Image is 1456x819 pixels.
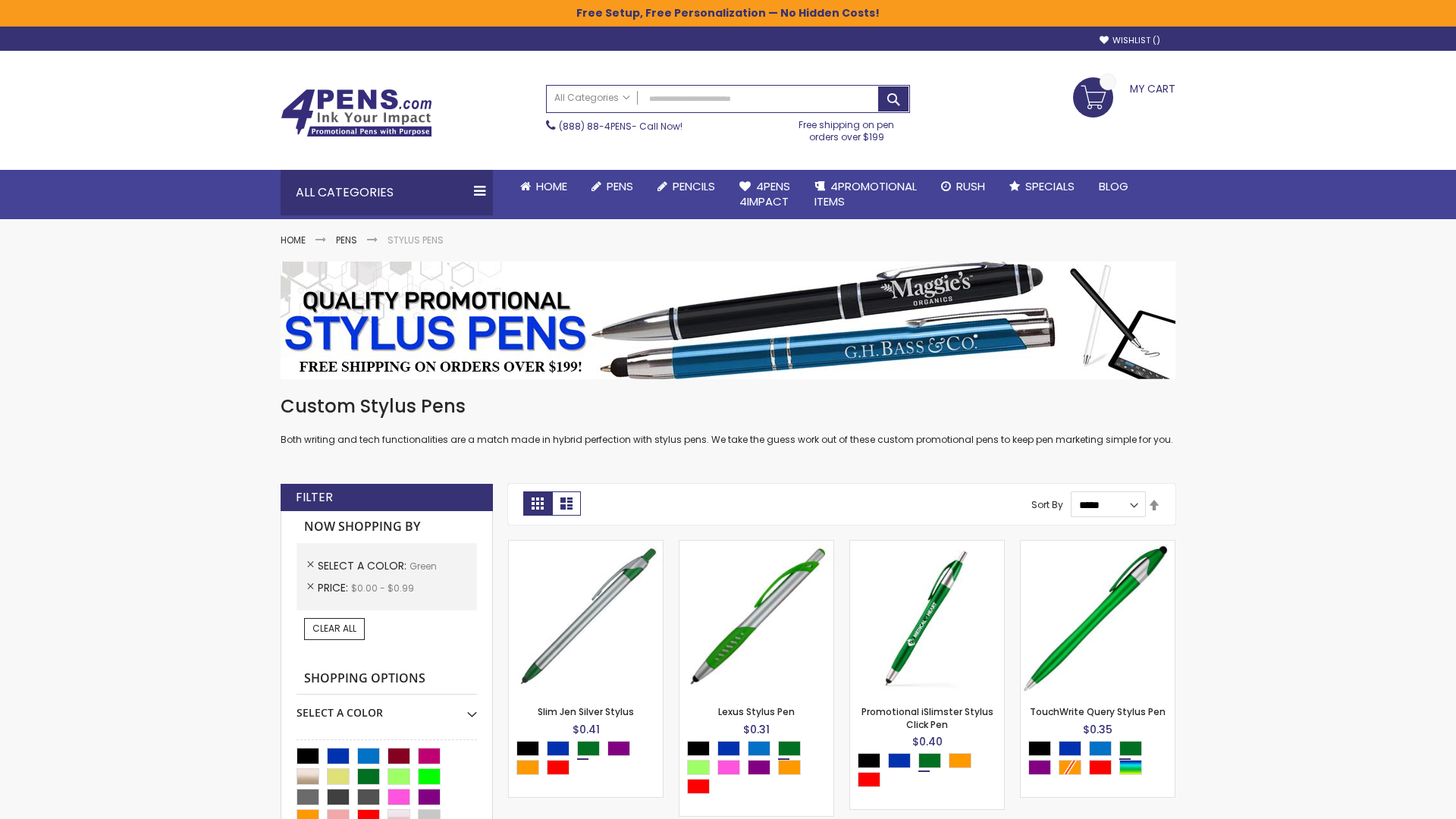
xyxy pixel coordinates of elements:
[281,394,1175,447] div: Both writing and tech functionalities are a match made in hybrid perfection with stylus pens. We ...
[388,234,444,246] strong: Stylus Pens
[577,741,600,756] div: Green
[1099,178,1128,194] span: Blog
[573,722,600,737] span: $0.41
[727,170,802,219] a: 4Pens4impact
[918,753,941,768] div: Green
[1083,722,1112,737] span: $0.35
[673,178,715,194] span: Pencils
[297,663,477,695] strong: Shopping Options
[304,618,365,639] a: Clear All
[579,170,645,203] a: Pens
[850,541,1004,695] img: Promotional iSlimster Stylus Click Pen-Green
[739,178,790,209] span: 4Pens 4impact
[607,741,630,756] div: Purple
[1021,540,1175,553] a: TouchWrite Query Stylus Pen-Green
[559,120,632,133] a: (888) 88-4PENS
[717,741,740,756] div: Blue
[318,558,409,573] span: Select A Color
[679,540,833,553] a: Lexus Stylus Pen-Green
[949,753,971,768] div: Orange
[748,760,770,775] div: Purple
[679,541,833,695] img: Lexus Stylus Pen-Green
[1087,170,1141,203] a: Blog
[814,178,917,209] span: 4PROMOTIONAL ITEMS
[687,741,833,798] div: Select A Color
[778,741,801,756] div: Green
[516,741,663,779] div: Select A Color
[538,705,634,718] a: Slim Jen Silver Stylus
[536,178,567,194] span: Home
[645,170,727,203] a: Pencils
[929,170,997,203] a: Rush
[956,178,985,194] span: Rush
[718,705,795,718] a: Lexus Stylus Pen
[717,760,740,775] div: Pink
[912,734,943,749] span: $0.40
[858,753,1004,791] div: Select A Color
[336,234,357,246] a: Pens
[1031,498,1063,511] label: Sort By
[997,170,1087,203] a: Specials
[409,560,437,573] span: Green
[281,89,432,137] img: 4Pens Custom Pens and Promotional Products
[508,170,579,203] a: Home
[547,741,570,756] div: Blue
[1119,741,1142,756] div: Green
[743,722,770,737] span: $0.31
[1059,741,1081,756] div: Blue
[547,86,638,111] a: All Categories
[1028,760,1051,775] div: Purple
[1028,741,1175,779] div: Select A Color
[687,760,710,775] div: Green Light
[1119,760,1142,775] div: Assorted
[297,511,477,543] strong: Now Shopping by
[297,695,477,720] div: Select A Color
[858,772,880,787] div: Red
[1028,741,1051,756] div: Black
[1030,705,1166,718] a: TouchWrite Query Stylus Pen
[281,394,1175,419] h1: Custom Stylus Pens
[687,779,710,794] div: Red
[281,234,306,246] a: Home
[861,705,993,730] a: Promotional iSlimster Stylus Click Pen
[554,92,630,104] span: All Categories
[559,120,682,133] span: - Call Now!
[1021,541,1175,695] img: TouchWrite Query Stylus Pen-Green
[850,540,1004,553] a: Promotional iSlimster Stylus Click Pen-Green
[783,113,911,143] div: Free shipping on pen orders over $199
[281,262,1175,379] img: Stylus Pens
[509,541,663,695] img: Slim Jen Silver Stylus-Green
[687,741,710,756] div: Black
[748,741,770,756] div: Blue Light
[312,622,356,635] span: Clear All
[888,753,911,768] div: Blue
[351,582,414,595] span: $0.00 - $0.99
[523,491,552,516] strong: Grid
[778,760,801,775] div: Orange
[858,753,880,768] div: Black
[1089,741,1112,756] div: Blue Light
[802,170,929,219] a: 4PROMOTIONALITEMS
[509,540,663,553] a: Slim Jen Silver Stylus-Green
[318,580,351,595] span: Price
[1089,760,1112,775] div: Red
[1025,178,1075,194] span: Specials
[516,741,539,756] div: Black
[1100,35,1160,46] a: Wishlist
[296,489,333,506] strong: Filter
[281,170,493,215] div: All Categories
[516,760,539,775] div: Orange
[547,760,570,775] div: Red
[607,178,633,194] span: Pens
